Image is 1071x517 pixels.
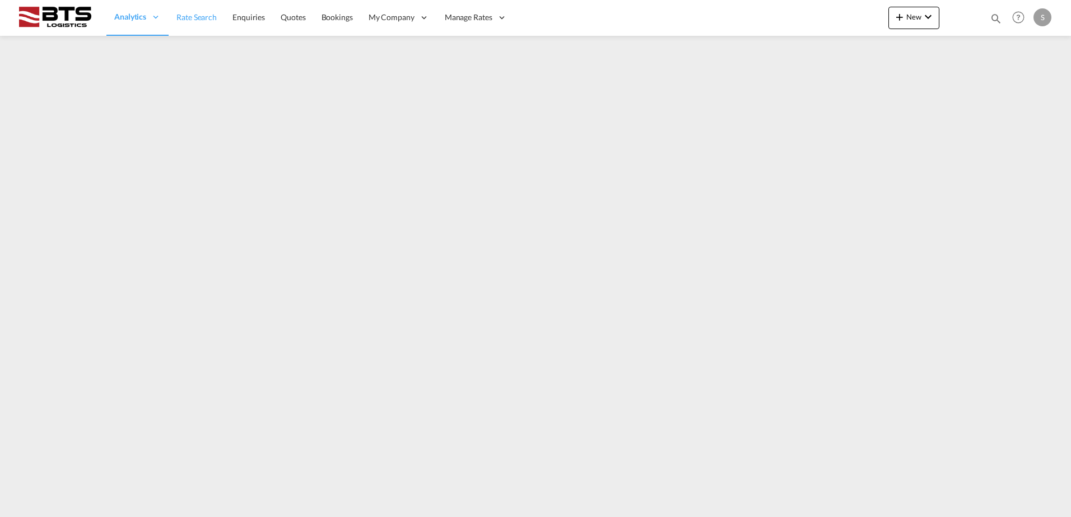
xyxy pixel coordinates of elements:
[1009,8,1028,27] span: Help
[990,12,1002,29] div: icon-magnify
[369,12,415,23] span: My Company
[1033,8,1051,26] div: S
[990,12,1002,25] md-icon: icon-magnify
[893,12,935,21] span: New
[322,12,353,22] span: Bookings
[893,10,906,23] md-icon: icon-plus 400-fg
[232,12,265,22] span: Enquiries
[114,11,146,22] span: Analytics
[281,12,305,22] span: Quotes
[445,12,492,23] span: Manage Rates
[921,10,935,23] md-icon: icon-chevron-down
[176,12,217,22] span: Rate Search
[1009,8,1033,28] div: Help
[17,5,92,30] img: cdcc71d0be7811ed9adfbf939d2aa0e8.png
[888,7,939,29] button: icon-plus 400-fgNewicon-chevron-down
